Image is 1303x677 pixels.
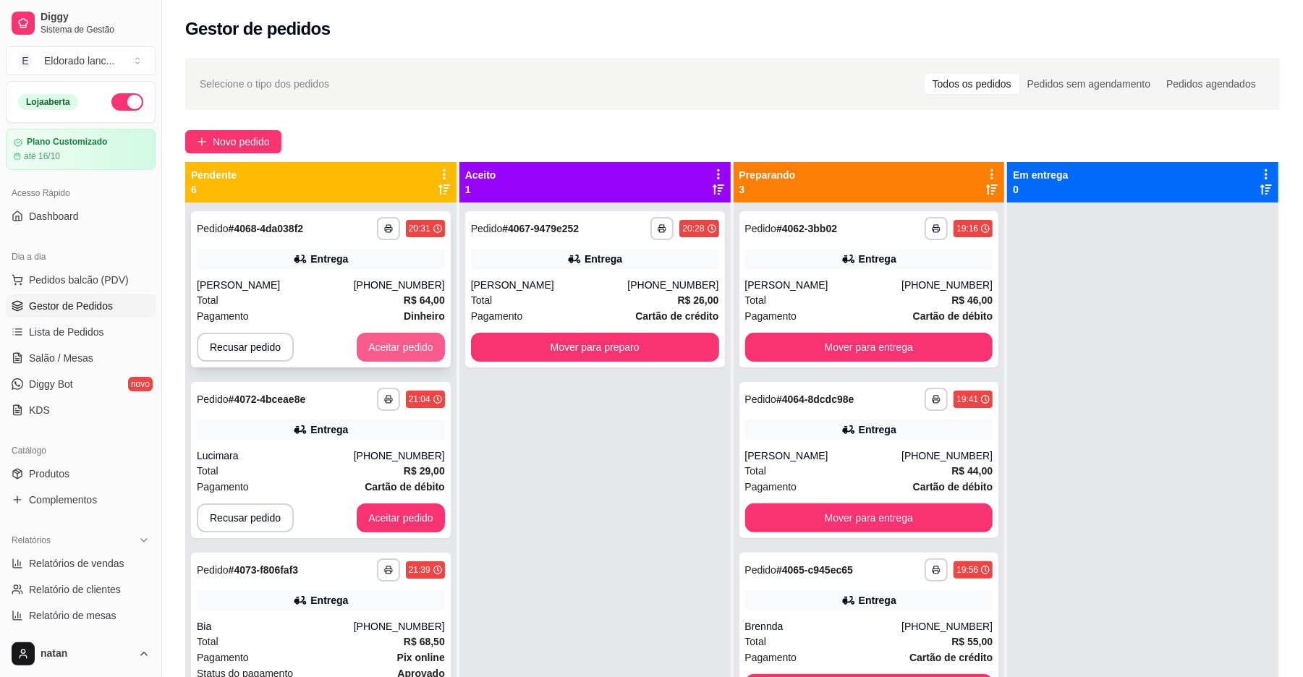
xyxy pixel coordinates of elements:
[745,503,993,532] button: Mover para entrega
[745,479,797,495] span: Pagamento
[197,292,218,308] span: Total
[229,564,299,576] strong: # 4073-f806faf3
[357,333,445,362] button: Aceitar pedido
[465,168,496,182] p: Aceito
[111,93,143,111] button: Alterar Status
[635,310,718,322] strong: Cartão de crédito
[745,564,777,576] span: Pedido
[310,422,348,437] div: Entrega
[18,94,78,110] div: Loja aberta
[682,223,704,234] div: 20:28
[229,223,304,234] strong: # 4068-4da038f2
[409,223,430,234] div: 20:31
[197,333,294,362] button: Recusar pedido
[409,564,430,576] div: 21:39
[739,168,796,182] p: Preparando
[191,182,237,197] p: 6
[404,636,445,647] strong: R$ 68,50
[956,564,978,576] div: 19:56
[213,134,270,150] span: Novo pedido
[29,351,93,365] span: Salão / Mesas
[6,439,156,462] div: Catálogo
[6,245,156,268] div: Dia a dia
[471,223,503,234] span: Pedido
[29,377,73,391] span: Diggy Bot
[6,399,156,422] a: KDS
[859,252,896,266] div: Entrega
[1158,74,1264,94] div: Pedidos agendados
[200,76,329,92] span: Selecione o tipo dos pedidos
[310,593,348,608] div: Entrega
[409,393,430,405] div: 21:04
[471,292,493,308] span: Total
[41,24,150,35] span: Sistema de Gestão
[913,481,993,493] strong: Cartão de débito
[41,647,132,660] span: natan
[745,333,993,362] button: Mover para entrega
[197,393,229,405] span: Pedido
[197,308,249,324] span: Pagamento
[29,493,97,507] span: Complementos
[197,650,249,665] span: Pagamento
[6,182,156,205] div: Acesso Rápido
[357,503,445,532] button: Aceitar pedido
[776,564,853,576] strong: # 4065-c945ec65
[6,294,156,318] a: Gestor de Pedidos
[776,223,837,234] strong: # 4062-3bb02
[901,448,993,463] div: [PHONE_NUMBER]
[745,223,777,234] span: Pedido
[6,205,156,228] a: Dashboard
[745,278,902,292] div: [PERSON_NAME]
[951,294,993,306] strong: R$ 46,00
[29,209,79,223] span: Dashboard
[471,278,628,292] div: [PERSON_NAME]
[6,320,156,344] a: Lista de Pedidos
[859,422,896,437] div: Entrega
[6,6,156,41] a: DiggySistema de Gestão
[185,17,331,41] h2: Gestor de pedidos
[197,137,207,147] span: plus
[1019,74,1158,94] div: Pedidos sem agendamento
[197,448,354,463] div: Lucimara
[678,294,719,306] strong: R$ 26,00
[925,74,1019,94] div: Todos os pedidos
[739,182,796,197] p: 3
[6,372,156,396] a: Diggy Botnovo
[29,299,113,313] span: Gestor de Pedidos
[197,278,354,292] div: [PERSON_NAME]
[197,223,229,234] span: Pedido
[229,393,306,405] strong: # 4072-4bceae8e
[859,593,896,608] div: Entrega
[901,619,993,634] div: [PHONE_NUMBER]
[745,463,767,479] span: Total
[24,150,60,162] article: até 16/10
[951,636,993,647] strong: R$ 55,00
[776,393,854,405] strong: # 4064-8dcdc98e
[404,310,445,322] strong: Dinheiro
[913,310,993,322] strong: Cartão de débito
[197,463,218,479] span: Total
[354,448,445,463] div: [PHONE_NUMBER]
[627,278,718,292] div: [PHONE_NUMBER]
[404,465,445,477] strong: R$ 29,00
[585,252,622,266] div: Entrega
[29,403,50,417] span: KDS
[310,252,348,266] div: Entrega
[745,619,902,634] div: Brennda
[956,223,978,234] div: 19:16
[185,130,281,153] button: Novo pedido
[397,652,445,663] strong: Pix online
[12,535,51,546] span: Relatórios
[29,467,69,481] span: Produtos
[1013,168,1068,182] p: Em entrega
[29,273,129,287] span: Pedidos balcão (PDV)
[465,182,496,197] p: 1
[951,465,993,477] strong: R$ 44,00
[44,54,114,68] div: Eldorado lanc ...
[6,268,156,291] button: Pedidos balcão (PDV)
[745,292,767,308] span: Total
[6,578,156,601] a: Relatório de clientes
[41,11,150,24] span: Diggy
[354,619,445,634] div: [PHONE_NUMBER]
[6,129,156,170] a: Plano Customizadoaté 16/10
